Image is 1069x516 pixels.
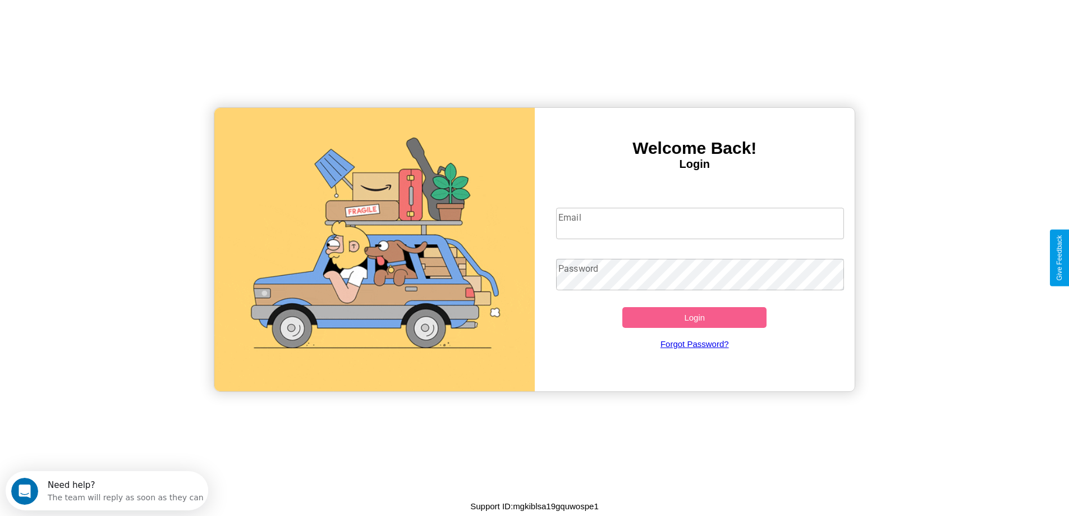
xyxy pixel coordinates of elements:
[214,108,535,391] img: gif
[11,478,38,505] iframe: Intercom live chat
[470,499,598,514] p: Support ID: mgkiblsa19gquwospe1
[1056,235,1063,281] div: Give Feedback
[535,158,855,171] h4: Login
[6,471,208,510] iframe: Intercom live chat discovery launcher
[535,139,855,158] h3: Welcome Back!
[4,4,209,35] div: Open Intercom Messenger
[42,10,198,19] div: Need help?
[42,19,198,30] div: The team will reply as soon as they can
[622,307,767,328] button: Login
[550,328,838,360] a: Forgot Password?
